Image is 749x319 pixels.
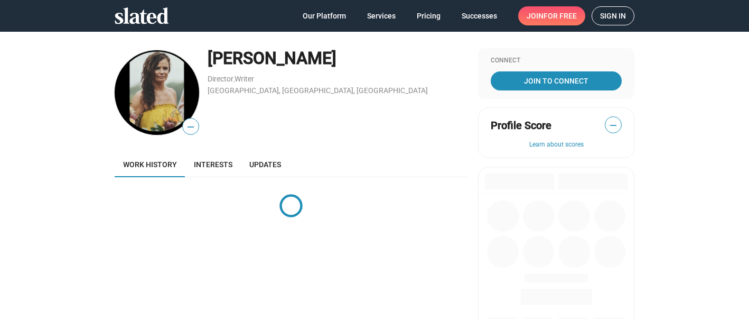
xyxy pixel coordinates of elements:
a: Services [359,6,404,25]
button: Learn about scores [491,141,622,149]
span: Our Platform [303,6,346,25]
a: Sign in [592,6,634,25]
span: Updates [249,160,281,169]
span: for free [544,6,577,25]
span: — [605,119,621,132]
span: — [183,120,199,134]
a: Updates [241,152,289,177]
span: Sign in [600,7,626,25]
a: [GEOGRAPHIC_DATA], [GEOGRAPHIC_DATA], [GEOGRAPHIC_DATA] [208,86,428,95]
a: Pricing [408,6,449,25]
img: Amanda Sima [115,50,199,135]
span: Profile Score [491,119,551,133]
span: Join [527,6,577,25]
span: Interests [194,160,232,169]
a: Interests [185,152,241,177]
span: Services [367,6,396,25]
span: Pricing [417,6,441,25]
a: Writer [235,75,254,83]
div: [PERSON_NAME] [208,47,467,70]
span: Work history [123,160,177,169]
a: Our Platform [294,6,354,25]
span: Join To Connect [493,71,620,90]
a: Join To Connect [491,71,622,90]
a: Successes [453,6,505,25]
a: Joinfor free [518,6,585,25]
a: Director [208,75,233,83]
span: Successes [462,6,497,25]
span: , [233,77,235,83]
div: Connect [491,57,622,65]
a: Work history [115,152,185,177]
